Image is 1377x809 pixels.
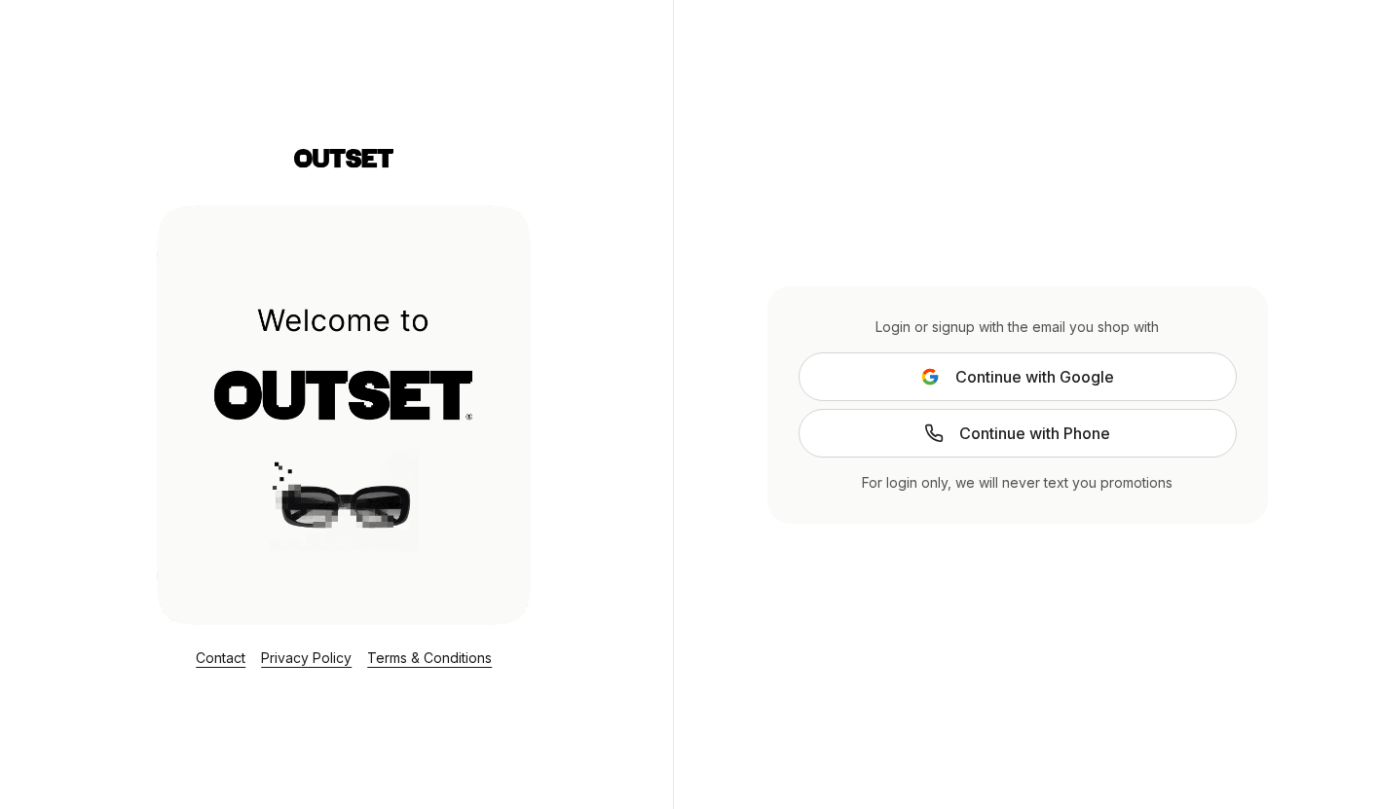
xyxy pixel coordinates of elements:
[261,649,352,666] a: Privacy Policy
[157,204,531,625] img: Login Layout Image
[799,317,1237,337] div: Login or signup with the email you shop with
[196,649,245,666] a: Contact
[959,422,1110,445] span: Continue with Phone
[955,365,1114,388] span: Continue with Google
[799,352,1237,401] button: Continue with Google
[799,473,1237,493] div: For login only, we will never text you promotions
[367,649,492,666] a: Terms & Conditions
[799,409,1237,458] a: Continue with Phone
